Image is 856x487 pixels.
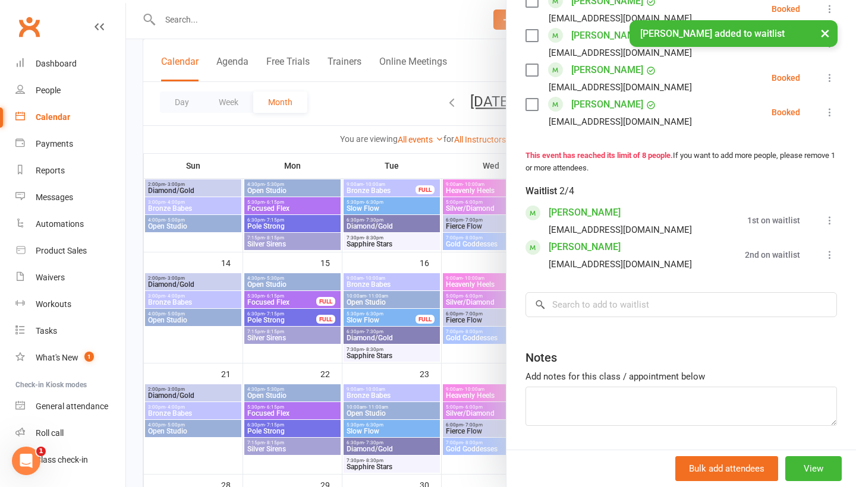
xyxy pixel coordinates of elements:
[525,369,837,384] div: Add notes for this class / appointment below
[15,157,125,184] a: Reports
[571,61,643,80] a: [PERSON_NAME]
[525,150,837,175] div: If you want to add more people, please remove 1 or more attendees.
[15,77,125,104] a: People
[15,291,125,318] a: Workouts
[549,80,692,95] div: [EMAIL_ADDRESS][DOMAIN_NAME]
[549,11,692,26] div: [EMAIL_ADDRESS][DOMAIN_NAME]
[36,455,88,464] div: Class check-in
[15,393,125,420] a: General attendance kiosk mode
[549,114,692,129] div: [EMAIL_ADDRESS][DOMAIN_NAME]
[15,131,125,157] a: Payments
[675,456,778,481] button: Bulk add attendees
[36,299,71,309] div: Workouts
[84,352,94,362] span: 1
[15,318,125,344] a: Tasks
[525,349,557,366] div: Notes
[36,139,73,148] div: Payments
[36,353,78,362] div: What's New
[15,344,125,371] a: What's New1
[15,104,125,131] a: Calendar
[36,273,65,282] div: Waivers
[15,211,125,238] a: Automations
[549,222,692,238] div: [EMAIL_ADDRESS][DOMAIN_NAME]
[36,246,87,255] div: Product Sales
[36,112,70,122] div: Calendar
[772,5,800,13] div: Booked
[15,184,125,211] a: Messages
[747,216,800,224] div: 1st on waitlist
[525,292,837,317] input: Search to add to waitlist
[36,447,46,456] span: 1
[36,59,77,68] div: Dashboard
[15,420,125,447] a: Roll call
[36,192,73,202] div: Messages
[745,251,800,259] div: 2nd on waitlist
[12,447,40,475] iframe: Intercom live chat
[772,108,800,116] div: Booked
[549,257,692,272] div: [EMAIL_ADDRESS][DOMAIN_NAME]
[36,166,65,175] div: Reports
[15,238,125,264] a: Product Sales
[15,447,125,473] a: Class kiosk mode
[36,86,61,95] div: People
[36,219,84,229] div: Automations
[14,12,44,42] a: Clubworx
[525,151,673,160] strong: This event has reached its limit of 8 people.
[549,238,621,257] a: [PERSON_NAME]
[15,50,125,77] a: Dashboard
[15,264,125,291] a: Waivers
[549,203,621,222] a: [PERSON_NAME]
[559,183,574,200] div: 2/4
[525,183,574,200] div: Waitlist
[549,45,692,61] div: [EMAIL_ADDRESS][DOMAIN_NAME]
[571,95,643,114] a: [PERSON_NAME]
[36,326,57,336] div: Tasks
[785,456,842,481] button: View
[36,401,108,411] div: General attendance
[772,74,800,82] div: Booked
[814,20,836,46] button: ×
[630,20,838,47] div: [PERSON_NAME] added to waitlist
[36,428,64,438] div: Roll call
